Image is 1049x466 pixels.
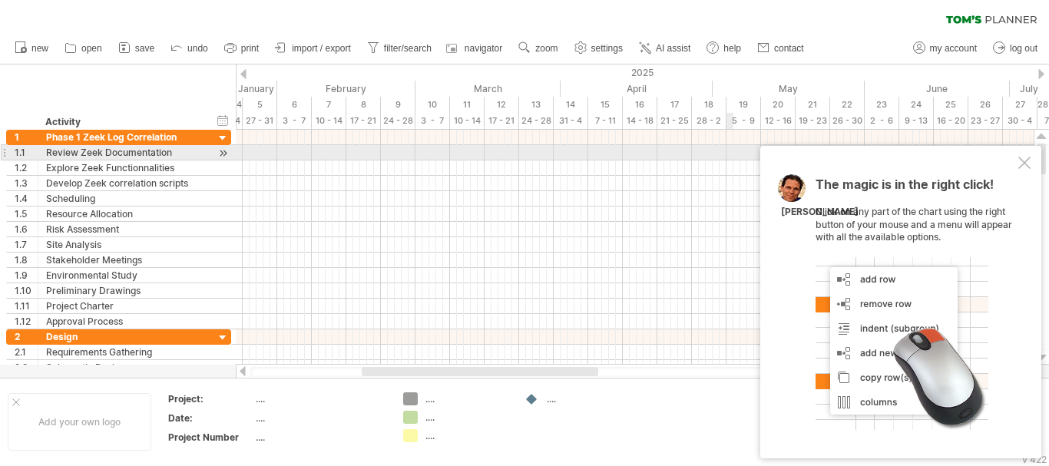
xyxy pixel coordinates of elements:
div: Preliminary Drawings [46,283,199,298]
div: 1.9 [15,268,38,283]
div: Date: [168,411,253,425]
div: 1.12 [15,314,38,329]
div: 21 [796,97,830,113]
div: 19 [726,97,761,113]
div: 30 - 4 [1003,113,1037,129]
div: Risk Assessment [46,222,199,236]
div: 2 - 6 [865,113,899,129]
div: April 2025 [561,81,713,97]
div: Explore Zeek Functionnalities [46,160,199,175]
a: zoom [515,38,562,58]
div: [PERSON_NAME] [781,206,859,219]
div: scroll to activity [216,145,230,161]
div: Stakeholder Meetings [46,253,199,267]
div: 14 [554,97,588,113]
div: Click on any part of the chart using the right button of your mouse and a menu will appear with a... [816,178,1015,430]
div: Environmental Study [46,268,199,283]
div: 16 [623,97,657,113]
a: AI assist [635,38,695,58]
div: 1.8 [15,253,38,267]
div: 7 - 11 [588,113,623,129]
a: settings [571,38,627,58]
span: contact [774,43,804,54]
div: 5 [243,97,277,113]
div: Activity [45,114,198,130]
div: Site Analysis [46,237,199,252]
div: 9 - 13 [899,113,934,129]
div: 2.1 [15,345,38,359]
a: navigator [444,38,507,58]
div: 12 [485,97,519,113]
a: my account [909,38,981,58]
span: navigator [465,43,502,54]
div: .... [256,431,385,444]
div: 2 [15,329,38,344]
div: Requirements Gathering [46,345,199,359]
div: 13 [519,97,554,113]
div: Add your own logo [8,393,151,451]
div: 26 [968,97,1003,113]
span: my account [930,43,977,54]
div: 23 [865,97,899,113]
div: 24 - 28 [381,113,415,129]
div: 10 - 14 [450,113,485,129]
div: March 2025 [415,81,561,97]
span: undo [187,43,208,54]
div: 17 - 21 [346,113,381,129]
span: new [31,43,48,54]
span: AI assist [656,43,690,54]
div: 1.10 [15,283,38,298]
a: open [61,38,107,58]
div: Project Number [168,431,253,444]
div: 16 - 20 [934,113,968,129]
div: .... [425,411,509,424]
div: 22 [830,97,865,113]
div: 8 [346,97,381,113]
div: .... [256,392,385,405]
div: Resource Allocation [46,207,199,221]
div: Review Zeek Documentation [46,145,199,160]
div: 31 - 4 [554,113,588,129]
div: 18 [692,97,726,113]
span: settings [591,43,623,54]
div: v 422 [1022,454,1047,465]
div: 3 - 7 [277,113,312,129]
a: contact [753,38,809,58]
a: help [703,38,746,58]
div: 15 [588,97,623,113]
div: 28 - 2 [692,113,726,129]
div: 10 [415,97,450,113]
div: 23 - 27 [968,113,1003,129]
span: import / export [292,43,351,54]
div: 1.7 [15,237,38,252]
div: 26 - 30 [830,113,865,129]
div: Phase 1 Zeek Log Correlation [46,130,199,144]
div: .... [425,429,509,442]
div: 9 [381,97,415,113]
div: 12 - 16 [761,113,796,129]
div: May 2025 [713,81,865,97]
div: 1.1 [15,145,38,160]
div: 25 [934,97,968,113]
div: Design [46,329,199,344]
div: 10 - 14 [312,113,346,129]
a: log out [989,38,1042,58]
a: import / export [271,38,356,58]
a: undo [167,38,213,58]
div: Project Charter [46,299,199,313]
div: 7 [312,97,346,113]
div: 3 - 7 [415,113,450,129]
span: log out [1010,43,1037,54]
div: 17 [657,97,692,113]
div: 21 - 25 [657,113,692,129]
div: 17 - 21 [485,113,519,129]
div: 1.2 [15,160,38,175]
div: 1 [15,130,38,144]
div: Schematic Design [46,360,199,375]
div: Approval Process [46,314,199,329]
div: 14 - 18 [623,113,657,129]
div: 2.2 [15,360,38,375]
div: Project: [168,392,253,405]
span: print [241,43,259,54]
div: 1.5 [15,207,38,221]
